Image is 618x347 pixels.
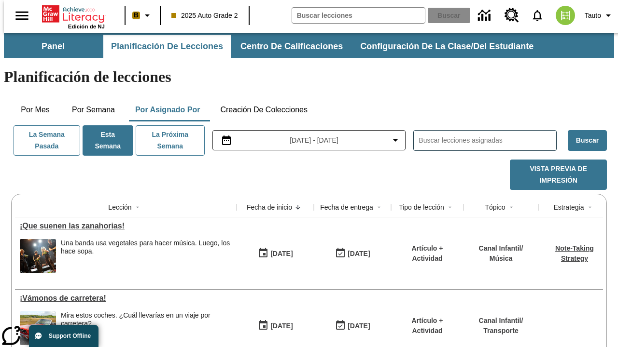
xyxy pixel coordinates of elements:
[568,130,607,151] button: Buscar
[61,239,232,255] div: Una banda usa vegetales para hacer música. Luego, los hace sopa.
[20,222,232,230] a: ¡Que suenen las zanahorias!, Lecciones
[254,317,296,335] button: 09/28/25: Primer día en que estuvo disponible la lección
[444,201,456,213] button: Sort
[332,317,373,335] button: 09/28/25: Último día en que podrá accederse la lección
[479,316,523,326] p: Canal Infantil /
[390,134,401,146] svg: Collapse Date Range Filter
[360,41,534,52] span: Configuración de la clase/del estudiante
[128,7,157,24] button: Boost El color de la clase es anaranjado claro. Cambiar el color de la clase.
[419,133,556,147] input: Buscar lecciones asignadas
[585,11,601,21] span: Tauto
[20,294,232,303] div: ¡Vámonos de carretera!
[20,294,232,303] a: ¡Vámonos de carretera!, Lecciones
[136,125,205,156] button: La próxima semana
[399,202,444,212] div: Tipo de lección
[247,202,292,212] div: Fecha de inicio
[506,201,517,213] button: Sort
[111,41,223,52] span: Planificación de lecciones
[127,98,208,121] button: Por asignado por
[20,222,232,230] div: ¡Que suenen las zanahorias!
[332,244,373,263] button: 09/28/25: Último día en que podrá accederse la lección
[479,243,523,254] p: Canal Infantil /
[479,326,523,336] p: Transporte
[61,311,232,328] div: Mira estos coches. ¿Cuál llevarías en un viaje por carretera?
[68,24,105,29] span: Edición de NJ
[373,201,385,213] button: Sort
[292,8,425,23] input: Buscar campo
[132,201,143,213] button: Sort
[212,98,315,121] button: Creación de colecciones
[292,201,304,213] button: Sort
[49,333,91,339] span: Support Offline
[396,243,459,264] p: Artículo + Actividad
[42,41,65,52] span: Panel
[270,248,293,260] div: [DATE]
[64,98,123,121] button: Por semana
[14,125,80,156] button: La semana pasada
[479,254,523,264] p: Música
[83,125,133,156] button: Esta semana
[42,4,105,24] a: Portada
[348,320,370,332] div: [DATE]
[29,325,98,347] button: Support Offline
[553,202,584,212] div: Estrategia
[472,2,499,29] a: Centro de información
[61,239,232,273] div: Una banda usa vegetales para hacer música. Luego, los hace sopa.
[217,134,402,146] button: Seleccione el intervalo de fechas opción del menú
[352,35,541,58] button: Configuración de la clase/del estudiante
[320,202,373,212] div: Fecha de entrega
[270,320,293,332] div: [DATE]
[510,160,607,190] button: Vista previa de impresión
[555,244,594,262] a: Note-Taking Strategy
[134,9,139,21] span: B
[11,98,59,121] button: Por mes
[42,3,105,29] div: Portada
[290,135,338,146] span: [DATE] - [DATE]
[4,33,614,58] div: Subbarra de navegación
[20,239,56,273] img: Un grupo de personas vestidas de negro toca música en un escenario.
[171,11,238,21] span: 2025 Auto Grade 2
[108,202,131,212] div: Lección
[8,1,36,30] button: Abrir el menú lateral
[485,202,505,212] div: Tópico
[525,3,550,28] a: Notificaciones
[254,244,296,263] button: 09/28/25: Primer día en que estuvo disponible la lección
[240,41,343,52] span: Centro de calificaciones
[5,35,101,58] button: Panel
[233,35,351,58] button: Centro de calificaciones
[20,311,56,345] img: Un auto Ford Mustang rojo descapotable estacionado en un suelo adoquinado delante de un campo
[584,201,596,213] button: Sort
[581,7,618,24] button: Perfil/Configuración
[556,6,575,25] img: avatar image
[550,3,581,28] button: Escoja un nuevo avatar
[4,68,614,86] h1: Planificación de lecciones
[348,248,370,260] div: [DATE]
[396,316,459,336] p: Artículo + Actividad
[499,2,525,28] a: Centro de recursos, Se abrirá en una pestaña nueva.
[61,311,232,345] div: Mira estos coches. ¿Cuál llevarías en un viaje por carretera?
[4,35,542,58] div: Subbarra de navegación
[103,35,231,58] button: Planificación de lecciones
